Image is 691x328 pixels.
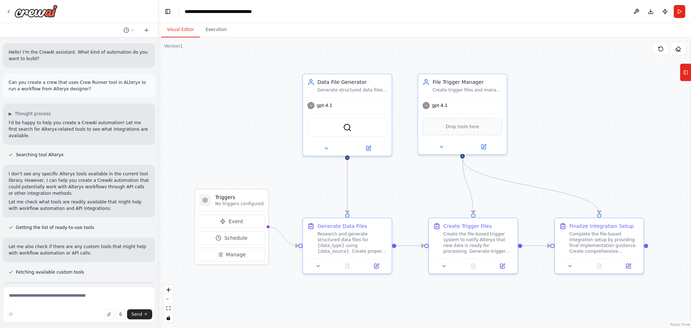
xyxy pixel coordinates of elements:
button: Open in side panel [348,144,389,153]
button: Schedule [198,231,265,245]
button: No output available [332,262,363,270]
button: Open in side panel [490,262,515,270]
button: Event [198,215,265,228]
p: No triggers configured [215,201,264,207]
div: React Flow controls [164,285,173,323]
div: Data File GeneratorGenerate structured data files in CSV and JSON formats for {data_type} that wi... [302,73,392,156]
h3: Triggers [215,194,264,201]
span: Manage [226,251,246,258]
div: TriggersNo triggers configuredEventScheduleManage [194,189,269,265]
span: gpt-4.1 [432,103,447,108]
g: Edge from triggers to 083ba7f3-f32b-495a-895d-4aa3c80927c0 [267,223,298,250]
div: Finalize Integration SetupComplete the file-based integration setup by providing final implementa... [554,217,644,274]
div: Generate structured data files in CSV and JSON formats for {data_type} that will be consumed by A... [317,87,387,93]
p: Let me also check if there are any custom tools that might help with workflow automation or API c... [9,243,149,256]
g: Edge from d637851d-6be7-49e9-903d-61e96a9a6e3a to 74e3fce6-f07a-4c50-99c5-ac538f510b43 [459,158,477,214]
div: Create trigger files and manage the file-based communication protocol with Alteryx workflows for ... [433,87,502,93]
img: Logo [14,5,58,18]
p: Let me check what tools are readily available that might help with workflow automation and API in... [9,199,149,212]
div: Generate Data FilesResearch and generate structured data files for {data_type} using {data_source... [302,217,392,274]
button: zoom out [164,295,173,304]
button: Execution [200,22,232,37]
button: Click to speak your automation idea [116,309,126,319]
button: toggle interactivity [164,313,173,323]
div: Create Trigger Files [443,223,492,230]
div: Research and generate structured data files for {data_type} using {data_source}. Create properly ... [317,231,387,254]
span: Drop tools here [446,123,479,130]
span: Schedule [224,234,247,242]
span: gpt-4.1 [317,103,332,108]
span: Send [131,311,142,317]
button: Send [127,309,152,319]
g: Edge from d637851d-6be7-49e9-903d-61e96a9a6e3a to a331c918-8844-4a5e-8160-21cd53d400c5 [459,158,603,214]
span: Thought process [15,111,51,117]
div: Data File Generator [317,78,387,86]
p: Hello! I'm the CrewAI assistant. What kind of automation do you want to build? [9,49,149,62]
button: Manage [198,248,265,261]
button: No output available [458,262,489,270]
div: File Trigger Manager [433,78,502,86]
button: Improve this prompt [6,309,16,319]
div: Version 1 [164,43,183,49]
button: Switch to previous chat [121,26,138,35]
button: Visual Editor [161,22,200,37]
div: Finalize Integration Setup [569,223,634,230]
span: Getting the list of ready-to-use tools [16,225,94,230]
p: I don't see any specific Alteryx tools available in the current tool library. However, I can help... [9,171,149,197]
button: No output available [584,262,615,270]
button: ▶Thought process [9,111,51,117]
div: Create the file-based trigger system to notify Alteryx that new data is ready for processing. Gen... [443,231,513,254]
button: Open in side panel [364,262,389,270]
div: Generate Data Files [317,223,367,230]
span: Fetching available custom tools [16,269,84,275]
div: Complete the file-based integration setup by providing final implementation guidance. Create comp... [569,231,639,254]
button: Upload files [104,309,114,319]
button: Open in side panel [616,262,641,270]
g: Edge from 083ba7f3-f32b-495a-895d-4aa3c80927c0 to 74e3fce6-f07a-4c50-99c5-ac538f510b43 [396,242,424,250]
p: I'd be happy to help you create a CrewAI automation! Let me first search for Alteryx-related tool... [9,120,149,139]
span: Event [229,218,243,225]
g: Edge from 6a2e8a98-7983-42c1-9363-58a1a15ca4b0 to 083ba7f3-f32b-495a-895d-4aa3c80927c0 [344,160,351,214]
button: fit view [164,304,173,313]
span: Searching tool Alteryx [16,152,64,158]
button: Hide left sidebar [163,6,173,17]
button: zoom in [164,285,173,295]
img: SerperDevTool [343,123,352,132]
p: Can you create a crew that uses Crew Runner tool in ALteryx to run a workflow from Alteryx designer? [9,79,149,92]
a: React Flow attribution [670,323,690,327]
nav: breadcrumb [185,8,252,15]
span: ▶ [9,111,12,117]
button: Start a new chat [141,26,152,35]
div: Create Trigger FilesCreate the file-based trigger system to notify Alteryx that new data is ready... [428,217,518,274]
button: Open in side panel [463,143,504,151]
g: Edge from 74e3fce6-f07a-4c50-99c5-ac538f510b43 to a331c918-8844-4a5e-8160-21cd53d400c5 [522,242,550,250]
div: File Trigger ManagerCreate trigger files and manage the file-based communication protocol with Al... [417,73,507,155]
